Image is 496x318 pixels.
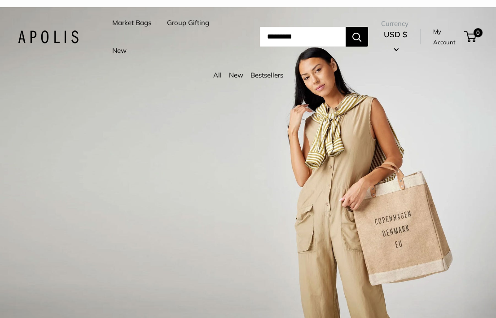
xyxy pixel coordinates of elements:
[474,28,483,37] span: 0
[260,27,346,47] input: Search...
[213,71,222,79] a: All
[250,71,283,79] a: Bestsellers
[381,17,410,30] span: Currency
[167,17,209,29] a: Group Gifting
[229,71,243,79] a: New
[433,26,461,48] a: My Account
[381,27,410,56] button: USD $
[346,27,368,47] button: Search
[465,31,476,42] a: 0
[18,30,79,43] img: Apolis
[384,30,407,39] span: USD $
[112,17,151,29] a: Market Bags
[112,44,127,57] a: New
